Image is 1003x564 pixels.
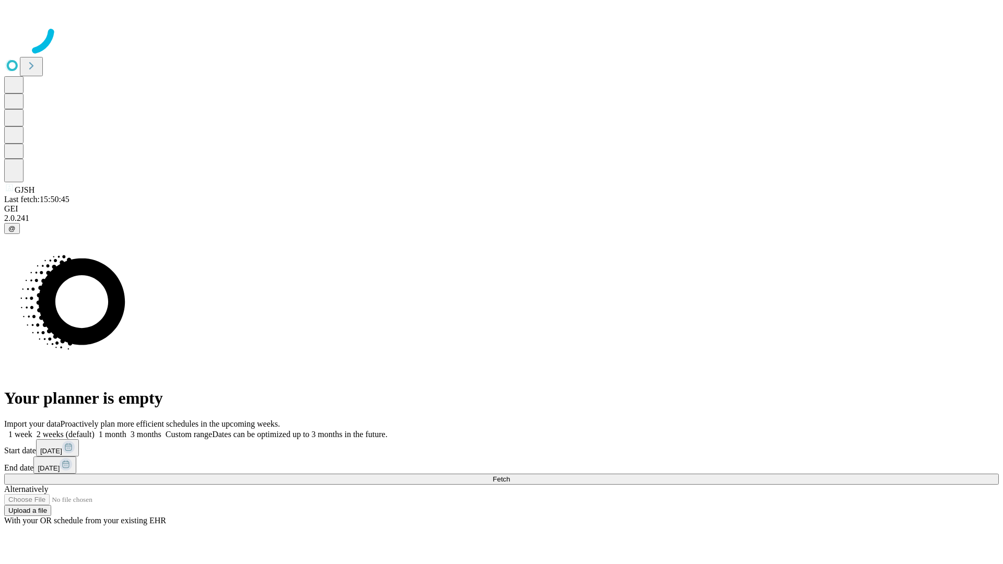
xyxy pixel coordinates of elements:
[40,447,62,455] span: [DATE]
[99,430,126,439] span: 1 month
[212,430,387,439] span: Dates can be optimized up to 3 months in the future.
[4,505,51,516] button: Upload a file
[4,456,999,474] div: End date
[36,439,79,456] button: [DATE]
[131,430,161,439] span: 3 months
[4,419,61,428] span: Import your data
[166,430,212,439] span: Custom range
[8,225,16,232] span: @
[38,464,60,472] span: [DATE]
[4,474,999,485] button: Fetch
[61,419,280,428] span: Proactively plan more efficient schedules in the upcoming weeks.
[493,475,510,483] span: Fetch
[8,430,32,439] span: 1 week
[4,516,166,525] span: With your OR schedule from your existing EHR
[4,485,48,494] span: Alternatively
[4,223,20,234] button: @
[33,456,76,474] button: [DATE]
[4,204,999,214] div: GEI
[37,430,95,439] span: 2 weeks (default)
[4,214,999,223] div: 2.0.241
[4,439,999,456] div: Start date
[15,185,34,194] span: GJSH
[4,195,69,204] span: Last fetch: 15:50:45
[4,389,999,408] h1: Your planner is empty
